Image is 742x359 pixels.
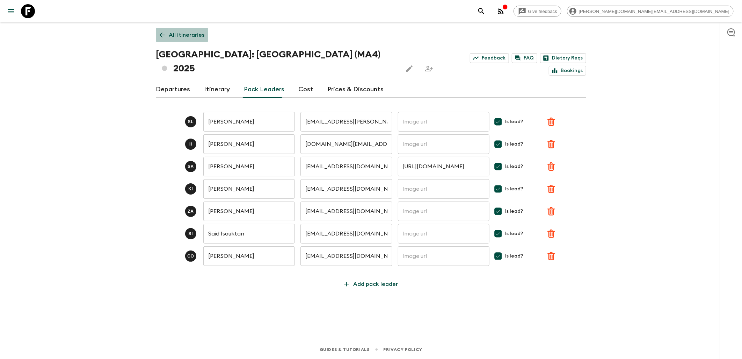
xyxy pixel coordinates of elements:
span: Is lead? [505,118,523,125]
input: Pack leader's email address [300,202,392,221]
input: Pack leader's email address [300,179,392,199]
a: Itinerary [204,81,230,98]
input: Pack leader's full name [203,134,295,154]
input: Pack leader's full name [203,179,295,199]
a: Pack Leaders [244,81,284,98]
span: Give feedback [524,9,561,14]
p: K I [188,186,193,192]
input: Pack leader's full name [203,202,295,221]
input: Image url [398,246,489,266]
p: C O [187,253,194,259]
button: menu [4,4,18,18]
span: Is lead? [505,163,523,170]
a: FAQ [512,53,537,63]
p: Z A [188,209,194,214]
span: Is lead? [505,208,523,215]
h1: [GEOGRAPHIC_DATA]: [GEOGRAPHIC_DATA] (MA4) 2025 [156,48,397,76]
a: Bookings [549,66,586,76]
span: Is lead? [505,253,523,260]
input: Pack leader's email address [300,246,392,266]
a: Give feedback [514,6,561,17]
a: Feedback [470,53,509,63]
span: [PERSON_NAME][DOMAIN_NAME][EMAIL_ADDRESS][DOMAIN_NAME] [575,9,733,14]
a: Departures [156,81,190,98]
span: Is lead? [505,185,523,192]
span: Is lead? [505,141,523,148]
input: Image url [398,134,489,154]
input: Image url [398,224,489,244]
input: Pack leader's email address [300,112,392,132]
span: Share this itinerary [422,62,436,76]
p: S I [189,231,193,237]
input: Pack leader's full name [203,246,295,266]
div: [PERSON_NAME][DOMAIN_NAME][EMAIL_ADDRESS][DOMAIN_NAME] [567,6,734,17]
a: Guides & Tutorials [320,346,370,353]
input: Pack leader's full name [203,112,295,132]
p: S A [188,164,194,169]
a: Prices & Discounts [327,81,384,98]
a: Cost [298,81,313,98]
button: search adventures [474,4,488,18]
button: Edit this itinerary [402,62,416,76]
p: I I [189,141,192,147]
input: Image url [398,157,489,176]
p: Add pack leader [353,280,398,288]
input: Image url [398,179,489,199]
input: Image url [398,202,489,221]
input: Pack leader's email address [300,134,392,154]
a: All itineraries [156,28,208,42]
span: Is lead? [505,230,523,237]
input: Pack leader's full name [203,157,295,176]
input: Pack leader's email address [300,224,392,244]
p: All itineraries [169,31,204,39]
a: Dietary Reqs [540,53,586,63]
a: Privacy Policy [384,346,422,353]
p: S L [188,119,194,125]
input: Pack leader's email address [300,157,392,176]
input: Image url [398,112,489,132]
input: Pack leader's full name [203,224,295,244]
button: Add pack leader [339,277,403,291]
